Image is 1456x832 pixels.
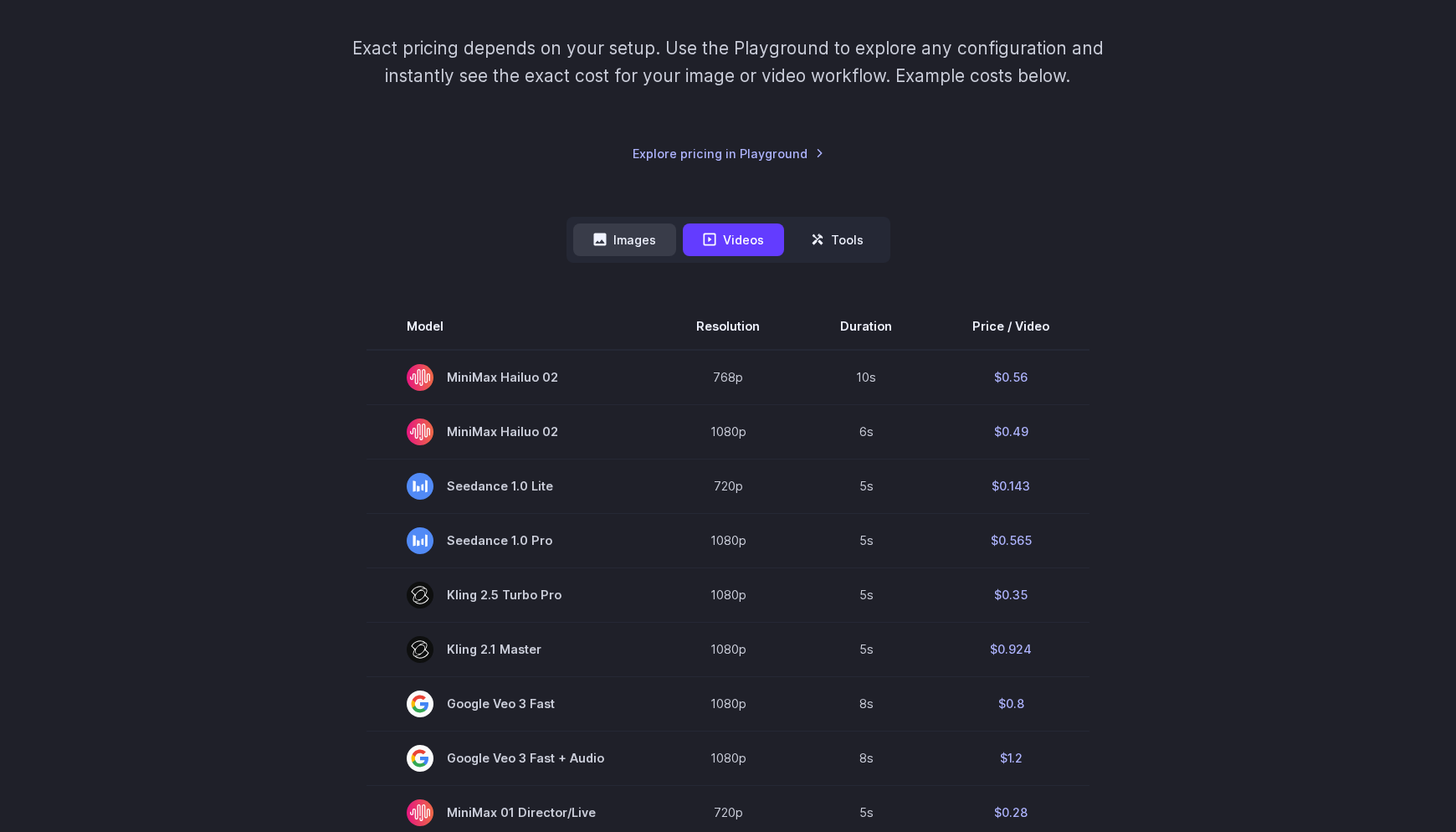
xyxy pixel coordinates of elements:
span: Kling 2.1 Master [407,636,616,663]
td: 5s [800,459,932,513]
td: 6s [800,404,932,459]
td: $0.143 [932,459,1089,513]
td: 1080p [656,568,800,622]
td: $0.8 [932,676,1089,731]
td: 8s [800,676,932,731]
td: 1080p [656,622,800,676]
span: MiniMax Hailuo 02 [407,364,616,391]
span: Seedance 1.0 Pro [407,527,616,554]
th: Price / Video [932,303,1089,350]
td: 8s [800,731,932,785]
td: $0.924 [932,622,1089,676]
th: Resolution [656,303,800,350]
td: 5s [800,513,932,568]
td: $0.49 [932,404,1089,459]
td: 720p [656,459,800,513]
span: Google Veo 3 Fast + Audio [407,745,616,772]
button: Images [573,223,676,256]
a: Explore pricing in Playground [633,144,824,163]
td: $0.565 [932,513,1089,568]
span: MiniMax Hailuo 02 [407,419,616,445]
td: $0.56 [932,350,1089,405]
td: $1.2 [932,731,1089,785]
td: 5s [800,568,932,622]
button: Videos [683,223,784,256]
td: 1080p [656,676,800,731]
span: MiniMax 01 Director/Live [407,799,616,826]
span: Google Veo 3 Fast [407,691,616,717]
th: Duration [800,303,932,350]
td: 768p [656,350,800,405]
span: Seedance 1.0 Lite [407,473,616,500]
td: 1080p [656,513,800,568]
th: Model [367,303,656,350]
td: 1080p [656,404,800,459]
td: 5s [800,622,932,676]
td: $0.35 [932,568,1089,622]
button: Tools [791,223,884,256]
p: Exact pricing depends on your setup. Use the Playground to explore any configuration and instantl... [320,34,1136,90]
td: 10s [800,350,932,405]
td: 1080p [656,731,800,785]
span: Kling 2.5 Turbo Pro [407,582,616,609]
